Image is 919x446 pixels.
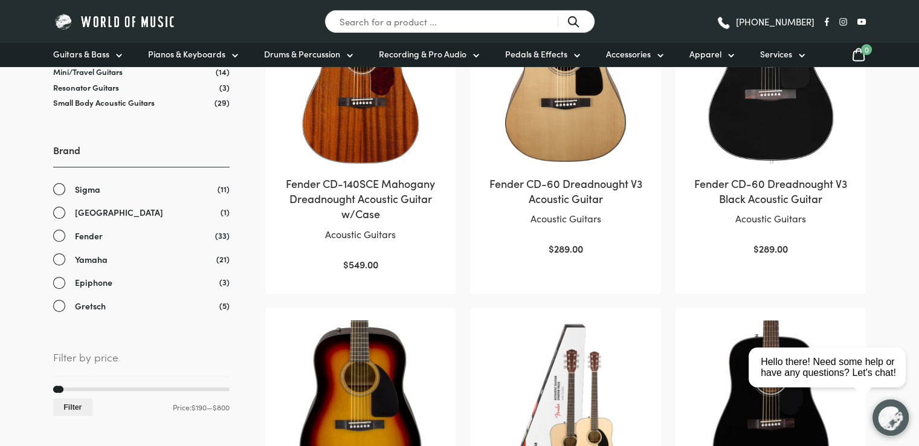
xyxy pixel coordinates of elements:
a: Mini/Travel Guitars [53,66,123,77]
span: (21) [216,253,230,265]
span: Apparel [689,48,721,60]
a: Fender [53,229,230,243]
h2: Fender CD-140SCE Mahogany Dreadnought Acoustic Guitar w/Case [277,176,443,222]
img: World of Music [53,12,177,31]
span: $190 [192,402,207,412]
span: Guitars & Bass [53,48,109,60]
span: Epiphone [75,276,112,289]
a: [PHONE_NUMBER] [716,13,814,31]
p: Acoustic Guitars [482,211,648,227]
span: Recording & Pro Audio [379,48,466,60]
span: (3) [219,82,230,92]
div: Price: — [53,398,230,416]
p: Acoustic Guitars [277,227,443,242]
span: Pedals & Effects [505,48,567,60]
span: $ [548,242,553,255]
span: Fender [75,229,103,243]
span: (14) [216,66,230,77]
span: (1) [221,205,230,218]
input: Search for a product ... [324,10,595,33]
a: Sigma [53,183,230,196]
iframe: Chat with our support team [744,313,919,446]
bdi: 289.00 [753,242,788,255]
p: Acoustic Guitars [688,211,854,227]
span: (29) [214,97,230,108]
span: Accessories [606,48,651,60]
span: Filter by price [53,349,230,377]
span: [PHONE_NUMBER] [736,17,814,26]
span: $ [343,257,349,271]
button: Filter [53,398,92,416]
div: Brand [53,143,230,312]
span: $800 [213,402,230,412]
span: (3) [219,276,230,288]
bdi: 289.00 [548,242,582,255]
h2: Fender CD-60 Dreadnought V3 Acoustic Guitar [482,176,648,206]
a: Epiphone [53,276,230,289]
span: Drums & Percussion [264,48,340,60]
a: Gretsch [53,299,230,313]
span: Gretsch [75,299,106,313]
bdi: 549.00 [343,257,378,271]
a: Resonator Guitars [53,82,119,93]
span: (33) [215,229,230,242]
h2: Fender CD-60 Dreadnought V3 Black Acoustic Guitar [688,176,854,206]
span: Services [760,48,792,60]
a: [GEOGRAPHIC_DATA] [53,205,230,219]
span: $ [753,242,759,255]
h3: Brand [53,143,230,167]
a: Yamaha [53,253,230,267]
span: [GEOGRAPHIC_DATA] [75,205,163,219]
span: (11) [218,183,230,195]
span: Sigma [75,183,100,196]
span: 0 [861,44,872,55]
a: Small Body Acoustic Guitars [53,97,155,108]
span: Pianos & Keyboards [148,48,225,60]
span: Yamaha [75,253,108,267]
span: (5) [219,299,230,312]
